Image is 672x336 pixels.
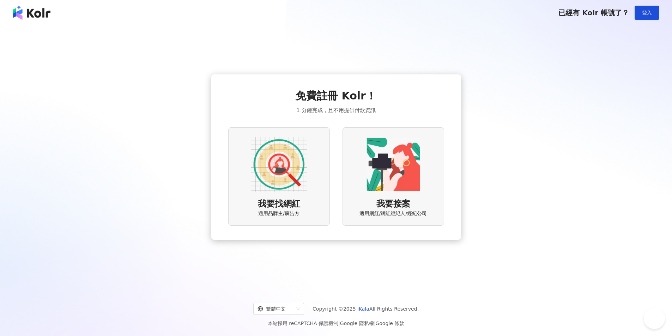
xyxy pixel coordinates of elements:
[251,136,307,193] img: AD identity option
[258,198,300,210] span: 我要找網紅
[258,210,299,217] span: 適用品牌主/廣告方
[313,305,419,313] span: Copyright © 2025 All Rights Reserved.
[635,6,659,20] button: 登入
[258,303,293,314] div: 繁體中文
[644,308,665,329] iframe: Help Scout Beacon - Open
[296,88,376,103] span: 免費註冊 Kolr！
[340,320,374,326] a: Google 隱私權
[296,106,375,115] span: 1 分鐘完成，且不用提供付款資訊
[359,210,427,217] span: 適用網紅/網紅經紀人/經紀公司
[338,320,340,326] span: |
[642,10,652,16] span: 登入
[375,320,404,326] a: Google 條款
[374,320,376,326] span: |
[268,319,404,328] span: 本站採用 reCAPTCHA 保護機制
[13,6,50,20] img: logo
[357,306,369,312] a: iKala
[365,136,422,193] img: KOL identity option
[558,8,629,17] span: 已經有 Kolr 帳號了？
[376,198,410,210] span: 我要接案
